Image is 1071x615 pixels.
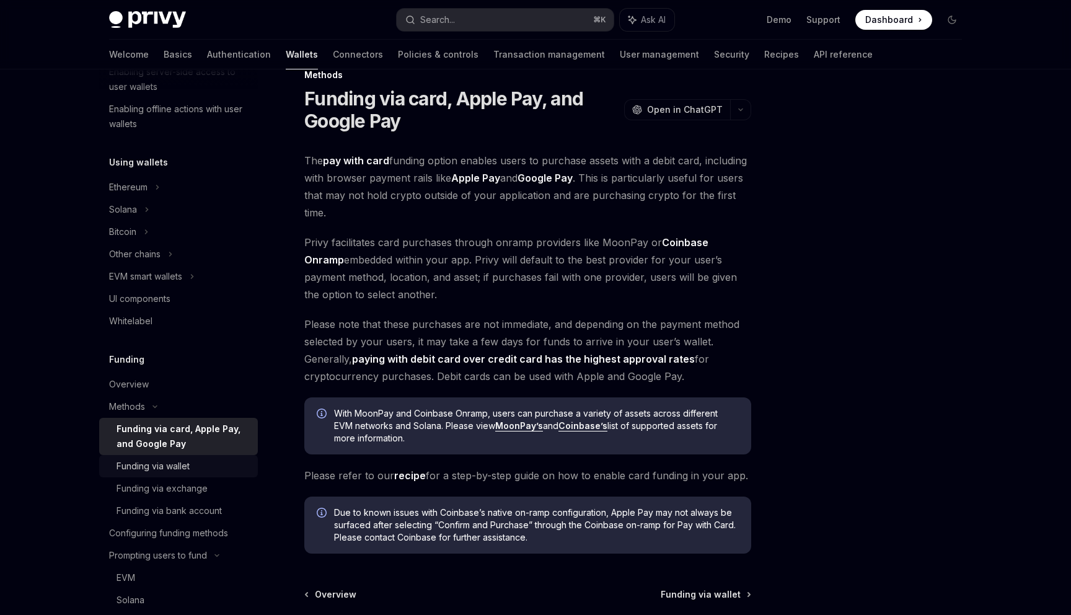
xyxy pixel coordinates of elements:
[304,152,751,221] span: The funding option enables users to purchase assets with a debit card, including with browser pay...
[99,455,258,477] a: Funding via wallet
[495,420,543,431] a: MoonPay’s
[624,99,730,120] button: Open in ChatGPT
[304,69,751,81] div: Methods
[109,399,145,414] div: Methods
[99,589,258,611] a: Solana
[109,247,161,262] div: Other chains
[207,40,271,69] a: Authentication
[661,588,741,601] span: Funding via wallet
[317,409,329,421] svg: Info
[109,202,137,217] div: Solana
[109,102,250,131] div: Enabling offline actions with user wallets
[99,310,258,332] a: Whitelabel
[661,588,750,601] a: Funding via wallet
[420,12,455,27] div: Search...
[620,40,699,69] a: User management
[855,10,932,30] a: Dashboard
[109,291,170,306] div: UI components
[99,522,258,544] a: Configuring funding methods
[109,526,228,541] div: Configuring funding methods
[518,172,573,184] strong: Google Pay
[558,420,607,431] a: Coinbase’s
[767,14,791,26] a: Demo
[451,172,500,184] strong: Apple Pay
[109,40,149,69] a: Welcome
[117,459,190,474] div: Funding via wallet
[394,469,426,482] a: recipe
[99,500,258,522] a: Funding via bank account
[99,373,258,396] a: Overview
[99,477,258,500] a: Funding via exchange
[304,316,751,385] span: Please note that these purchases are not immediate, and depending on the payment method selected ...
[109,314,152,329] div: Whitelabel
[286,40,318,69] a: Wallets
[109,548,207,563] div: Prompting users to fund
[109,224,136,239] div: Bitcoin
[306,588,356,601] a: Overview
[942,10,962,30] button: Toggle dark mode
[304,467,751,484] span: Please refer to our for a step-by-step guide on how to enable card funding in your app.
[806,14,840,26] a: Support
[304,87,619,132] h1: Funding via card, Apple Pay, and Google Pay
[323,154,389,167] strong: pay with card
[109,377,149,392] div: Overview
[352,353,695,365] strong: paying with debit card over credit card has the highest approval rates
[99,418,258,455] a: Funding via card, Apple Pay, and Google Pay
[641,14,666,26] span: Ask AI
[334,507,739,544] span: Due to known issues with Coinbase’s native on-ramp configuration, Apple Pay may not always be sur...
[620,9,674,31] button: Ask AI
[99,288,258,310] a: UI components
[647,104,723,116] span: Open in ChatGPT
[99,98,258,135] a: Enabling offline actions with user wallets
[493,40,605,69] a: Transaction management
[304,234,751,303] span: Privy facilitates card purchases through onramp providers like MoonPay or embedded within your ap...
[117,503,222,518] div: Funding via bank account
[109,155,168,170] h5: Using wallets
[764,40,799,69] a: Recipes
[109,11,186,29] img: dark logo
[333,40,383,69] a: Connectors
[109,180,148,195] div: Ethereum
[117,570,135,585] div: EVM
[117,593,144,608] div: Solana
[865,14,913,26] span: Dashboard
[398,40,478,69] a: Policies & controls
[109,269,182,284] div: EVM smart wallets
[593,15,606,25] span: ⌘ K
[814,40,873,69] a: API reference
[109,352,144,367] h5: Funding
[99,567,258,589] a: EVM
[714,40,749,69] a: Security
[117,481,208,496] div: Funding via exchange
[317,508,329,520] svg: Info
[334,407,739,445] span: With MoonPay and Coinbase Onramp, users can purchase a variety of assets across different EVM net...
[164,40,192,69] a: Basics
[117,422,250,451] div: Funding via card, Apple Pay, and Google Pay
[397,9,614,31] button: Search...⌘K
[315,588,356,601] span: Overview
